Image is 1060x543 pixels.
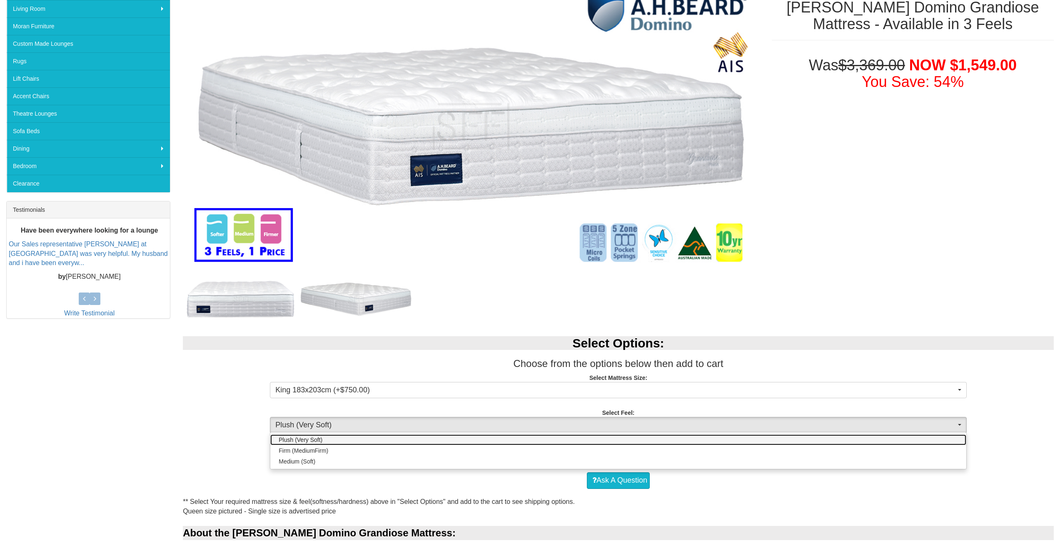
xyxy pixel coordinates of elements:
a: Ask A Question [587,472,650,489]
p: [PERSON_NAME] [9,272,170,282]
a: Our Sales representative [PERSON_NAME] at [GEOGRAPHIC_DATA] was very helpful. My husband and i ha... [9,241,168,267]
a: Custom Made Lounges [7,35,170,52]
b: Have been everywhere looking for a lounge [21,227,158,234]
a: Dining [7,140,170,157]
div: About the [PERSON_NAME] Domino Grandiose Mattress: [183,526,1054,540]
b: by [58,273,66,280]
del: $3,369.00 [838,57,905,74]
button: King 183x203cm (+$750.00) [270,382,967,399]
a: Sofa Beds [7,122,170,140]
strong: Select Feel: [602,409,635,416]
strong: Select Mattress Size: [589,374,647,381]
a: Theatre Lounges [7,105,170,122]
span: Plush (Very Soft) [279,436,322,444]
span: Firm (MediumFirm) [279,446,328,455]
a: Write Testimonial [64,310,115,317]
font: You Save: 54% [862,73,964,90]
span: Medium (Soft) [279,457,315,466]
a: Lift Chairs [7,70,170,87]
span: Plush (Very Soft) [275,420,956,431]
h3: Choose from the options below then add to cart [183,358,1054,369]
h1: Was [772,57,1054,90]
span: King 183x203cm (+$750.00) [275,385,956,396]
div: Testimonials [7,201,170,218]
a: Clearance [7,175,170,192]
a: Moran Furniture [7,17,170,35]
a: Accent Chairs [7,87,170,105]
b: Select Options: [573,336,664,350]
button: Plush (Very Soft) [270,417,967,434]
span: NOW $1,549.00 [909,57,1017,74]
a: Bedroom [7,157,170,175]
a: Rugs [7,52,170,70]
